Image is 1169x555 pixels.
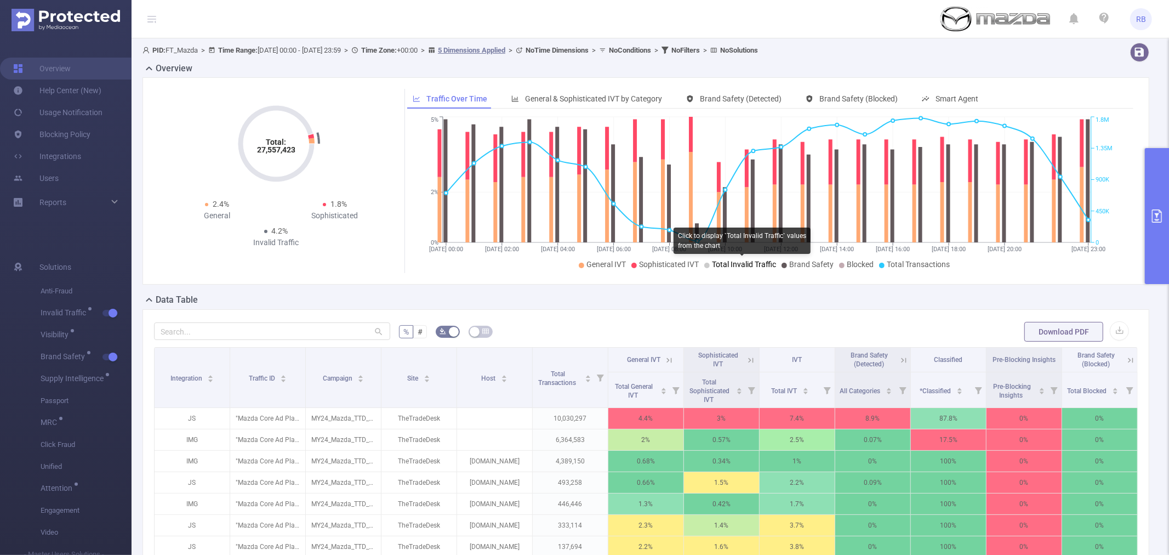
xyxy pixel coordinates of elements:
[533,408,608,429] p: 10,030,297
[608,408,683,429] p: 4.4%
[306,429,381,450] p: MY24_Mazda_TTD_Video_Offers [231124]
[418,327,423,336] span: #
[585,378,591,381] i: icon: caret-down
[41,309,90,316] span: Invalid Traffic
[1062,472,1137,493] p: 0%
[684,408,759,429] p: 3%
[457,515,532,536] p: [DOMAIN_NAME]
[341,46,351,54] span: >
[736,386,743,393] div: Sort
[608,451,683,472] p: 0.68%
[381,451,457,472] p: TheTradeDesk
[760,429,835,450] p: 2.5%
[230,472,305,493] p: "Mazda Core Ad Plan" [28013]
[684,494,759,514] p: 0.42%
[281,378,287,381] i: icon: caret-down
[835,515,910,536] p: 0%
[457,494,532,514] p: [DOMAIN_NAME]
[501,373,507,377] i: icon: caret-up
[835,472,910,493] p: 0.09%
[533,451,608,472] p: 4,389,150
[911,429,986,450] p: 17.5%
[886,390,892,393] i: icon: caret-down
[847,260,874,269] span: Blocked
[526,46,589,54] b: No Time Dimensions
[1122,372,1137,407] i: Filter menu
[936,94,978,103] span: Smart Agent
[615,383,653,399] span: Total General IVT
[684,515,759,536] p: 1.4%
[660,386,667,393] div: Sort
[207,373,214,380] div: Sort
[911,515,986,536] p: 100%
[986,515,1062,536] p: 0%
[608,429,683,450] p: 2%
[792,356,802,364] span: IVT
[361,46,397,54] b: Time Zone:
[700,94,782,103] span: Brand Safety (Detected)
[541,246,575,253] tspan: [DATE] 04:00
[41,418,61,426] span: MRC
[438,46,505,54] u: 5 Dimensions Applied
[1062,408,1137,429] p: 0%
[760,451,835,472] p: 1%
[41,522,132,543] span: Video
[41,353,89,360] span: Brand Safety
[957,386,963,389] i: icon: caret-up
[155,494,230,514] p: IMG
[803,390,809,393] i: icon: caret-down
[684,429,759,450] p: 0.57%
[652,246,686,253] tspan: [DATE] 08:00
[986,429,1062,450] p: 0%
[418,46,428,54] span: >
[585,373,591,380] div: Sort
[249,375,277,382] span: Traffic ID
[1136,8,1146,30] span: RB
[505,46,516,54] span: >
[1096,208,1109,215] tspan: 450K
[381,408,457,429] p: TheTradeDesk
[155,451,230,472] p: IMG
[230,429,305,450] p: "Mazda Core Ad Plan" [28013]
[920,387,953,395] span: *Classified
[700,46,710,54] span: >
[218,46,258,54] b: Time Range:
[608,515,683,536] p: 2.3%
[661,390,667,393] i: icon: caret-down
[358,373,364,377] i: icon: caret-up
[886,386,892,393] div: Sort
[1039,390,1045,393] i: icon: caret-down
[737,390,743,393] i: icon: caret-down
[281,373,287,377] i: icon: caret-up
[381,472,457,493] p: TheTradeDesk
[1062,494,1137,514] p: 0%
[1112,390,1118,393] i: icon: caret-down
[230,451,305,472] p: "Mazda Core Ad Plan" [28013]
[886,386,892,389] i: icon: caret-up
[155,515,230,536] p: JS
[760,408,835,429] p: 7.4%
[661,386,667,389] i: icon: caret-up
[501,373,507,380] div: Sort
[429,246,463,253] tspan: [DATE] 00:00
[592,348,608,407] i: Filter menu
[1062,429,1137,450] p: 0%
[13,145,81,167] a: Integrations
[533,472,608,493] p: 493,258
[760,515,835,536] p: 3.7%
[482,375,498,382] span: Host
[533,515,608,536] p: 333,114
[1096,145,1113,152] tspan: 1.35M
[41,280,132,302] span: Anti-Fraud
[668,372,683,407] i: Filter menu
[932,246,966,253] tspan: [DATE] 18:00
[330,200,347,208] span: 1.8%
[689,378,729,404] span: Total Sophisticated IVT
[381,429,457,450] p: TheTradeDesk
[306,494,381,514] p: MY24_Mazda_TTD_Video_Offers [231124]
[585,373,591,377] i: icon: caret-up
[720,46,758,54] b: No Solutions
[671,46,700,54] b: No Filters
[431,117,438,124] tspan: 5%
[280,373,287,380] div: Sort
